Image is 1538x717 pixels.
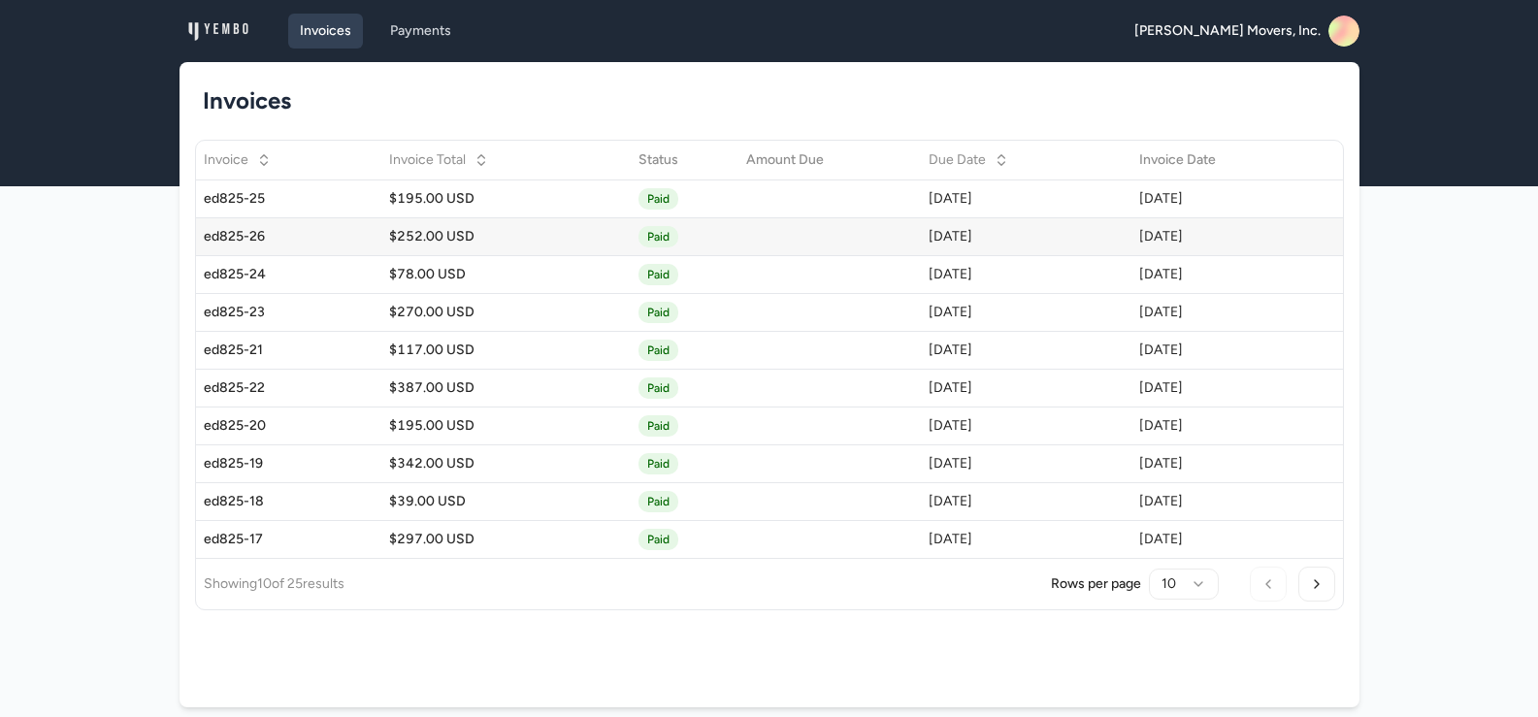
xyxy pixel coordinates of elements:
[638,264,678,285] span: Paid
[389,227,622,246] div: $252.00 USD
[638,491,678,512] span: Paid
[1139,303,1304,322] div: [DATE]
[204,265,375,284] div: ed825-24
[389,265,622,284] div: $78.00 USD
[631,141,739,179] th: Status
[1134,16,1359,47] a: [PERSON_NAME] Movers, Inc.
[203,85,1321,116] h1: Invoices
[638,377,678,399] span: Paid
[389,416,622,436] div: $195.00 USD
[1139,492,1304,511] div: [DATE]
[929,530,1124,549] div: [DATE]
[638,415,678,437] span: Paid
[929,227,1124,246] div: [DATE]
[204,454,375,473] div: ed825-19
[1139,378,1304,398] div: [DATE]
[204,378,375,398] div: ed825-22
[638,340,678,361] span: Paid
[389,150,466,170] span: Invoice Total
[377,143,501,178] button: Invoice Total
[1139,189,1304,209] div: [DATE]
[1139,530,1304,549] div: [DATE]
[187,16,249,47] img: logo_1739579967.png
[204,416,375,436] div: ed825-20
[288,14,363,49] a: Invoices
[389,492,622,511] div: $39.00 USD
[204,227,375,246] div: ed825-26
[204,574,344,594] p: Showing 10 of 25 results
[929,150,986,170] span: Due Date
[389,378,622,398] div: $387.00 USD
[929,189,1124,209] div: [DATE]
[638,188,678,210] span: Paid
[1131,141,1312,179] th: Invoice Date
[1139,341,1304,360] div: [DATE]
[738,141,921,179] th: Amount Due
[1051,574,1141,594] p: Rows per page
[204,530,375,549] div: ed825-17
[638,226,678,247] span: Paid
[389,341,622,360] div: $117.00 USD
[204,150,248,170] span: Invoice
[929,303,1124,322] div: [DATE]
[204,189,375,209] div: ed825-25
[378,14,463,49] a: Payments
[1139,454,1304,473] div: [DATE]
[389,454,622,473] div: $342.00 USD
[929,492,1124,511] div: [DATE]
[1139,416,1304,436] div: [DATE]
[929,416,1124,436] div: [DATE]
[192,143,283,178] button: Invoice
[389,303,622,322] div: $270.00 USD
[638,302,678,323] span: Paid
[929,378,1124,398] div: [DATE]
[389,189,622,209] div: $195.00 USD
[389,530,622,549] div: $297.00 USD
[204,492,375,511] div: ed825-18
[204,303,375,322] div: ed825-23
[929,454,1124,473] div: [DATE]
[638,529,678,550] span: Paid
[1139,227,1304,246] div: [DATE]
[1134,21,1321,41] span: [PERSON_NAME] Movers, Inc.
[204,341,375,360] div: ed825-21
[929,265,1124,284] div: [DATE]
[1139,265,1304,284] div: [DATE]
[638,453,678,474] span: Paid
[917,143,1021,178] button: Due Date
[929,341,1124,360] div: [DATE]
